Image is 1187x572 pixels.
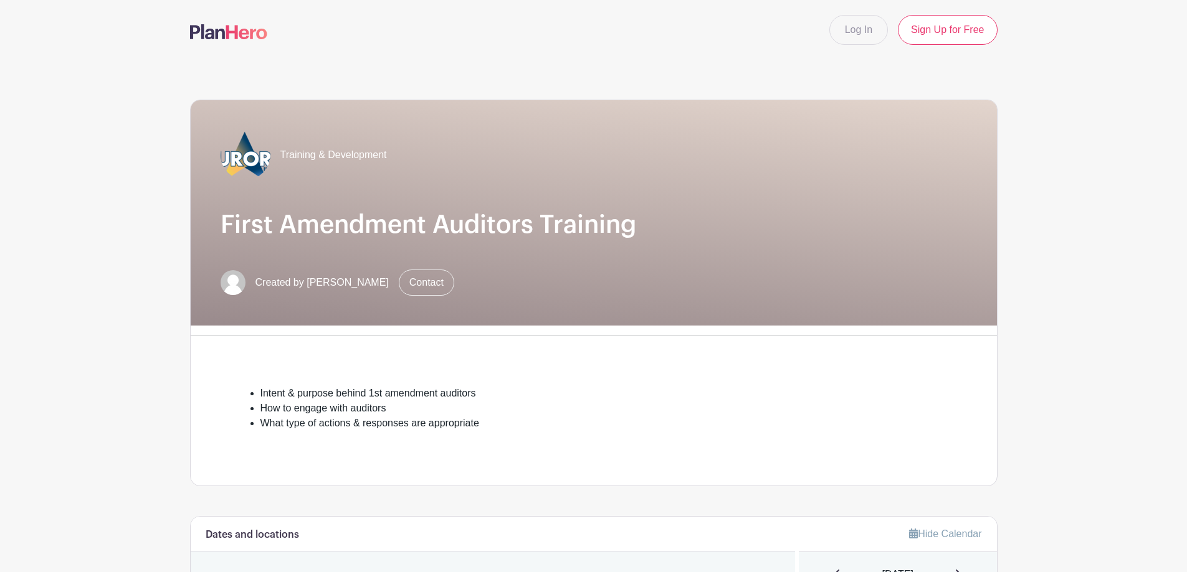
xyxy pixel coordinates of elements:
span: Created by [PERSON_NAME] [255,275,389,290]
li: How to engage with auditors [260,401,937,416]
a: Log In [829,15,888,45]
h1: First Amendment Auditors Training [221,210,967,240]
a: Sign Up for Free [898,15,997,45]
h6: Dates and locations [206,529,299,541]
a: Contact [399,270,454,296]
a: Hide Calendar [909,528,981,539]
img: logo-507f7623f17ff9eddc593b1ce0a138ce2505c220e1c5a4e2b4648c50719b7d32.svg [190,24,267,39]
img: default-ce2991bfa6775e67f084385cd625a349d9dcbb7a52a09fb2fda1e96e2d18dcdb.png [221,270,246,295]
span: Training & Development [280,148,387,162]
li: What type of actions & responses are appropriate [260,416,937,431]
li: Intent & purpose behind 1st amendment auditors [260,386,937,401]
img: 2023_COA_Horiz_Logo_PMS_BlueStroke%204.png [221,130,270,180]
